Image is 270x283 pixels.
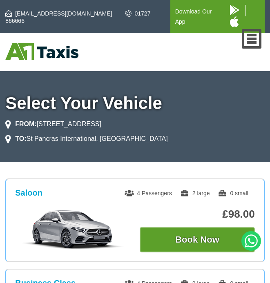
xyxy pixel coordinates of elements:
span: 4 Passengers [125,190,172,196]
strong: FROM: [15,120,36,127]
li: [STREET_ADDRESS] [5,119,101,129]
button: Book Now [140,227,255,252]
span: 0 small [218,190,248,196]
a: Nav [242,29,262,49]
a: 01727 866666 [5,9,150,25]
img: A1 Taxis Android App [230,5,239,15]
img: A1 Taxis iPhone App [230,16,239,27]
img: A1 Taxis St Albans LTD [5,43,78,60]
li: St Pancras International, [GEOGRAPHIC_DATA] [5,134,167,144]
h1: Select Your Vehicle [5,94,265,113]
strong: TO: [15,135,26,142]
p: £98.00 [140,208,255,221]
span: 2 large [180,190,210,196]
img: Saloon [15,209,130,250]
a: [EMAIL_ADDRESS][DOMAIN_NAME] [5,9,112,18]
h3: Saloon [15,188,42,198]
p: Download Our App [175,7,220,27]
